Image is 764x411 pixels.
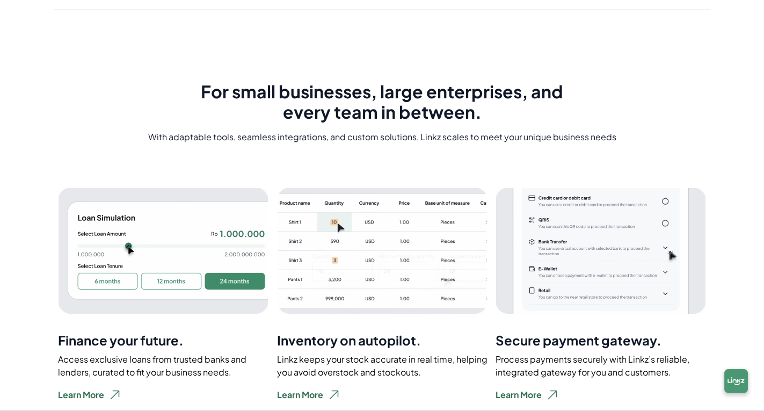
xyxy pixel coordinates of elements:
[719,366,753,400] img: chatbox-logo
[487,383,567,407] button: Learn More
[49,383,130,407] button: Learn More
[277,353,487,379] p: Linkz keeps your stock accurate in real time, helping you avoid overstock and stockouts.
[49,383,268,407] a: Learn More
[148,131,616,143] div: With adaptable tools, seamless integrations, and custom solutions, Linkz scales to meet your uniq...
[496,331,706,349] p: Secure payment gateway.
[487,383,706,407] a: Learn More
[58,331,268,349] p: Finance your future.
[496,353,706,379] p: Process payments securely with Linkz’s reliable, integrated gateway for you and customers.
[268,383,349,407] button: Learn More
[58,353,268,379] p: Access exclusive loans from trusted banks and lenders, curated to fit your business needs.
[277,331,487,349] p: Inventory on autopilot.
[268,383,487,407] a: Learn More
